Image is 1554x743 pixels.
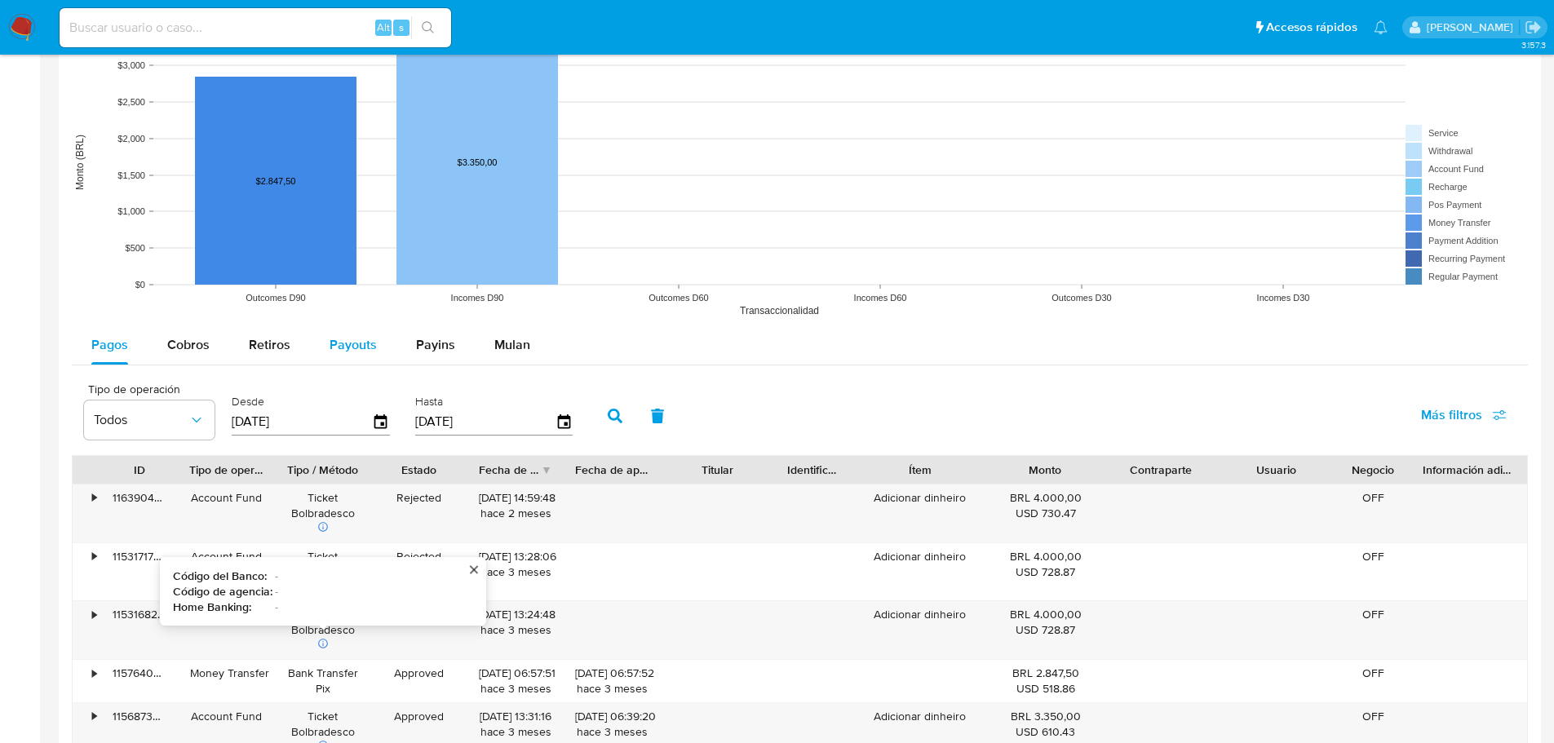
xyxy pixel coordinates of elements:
span: 3.157.3 [1521,38,1546,51]
a: Notificaciones [1374,20,1388,34]
span: Accesos rápidos [1266,19,1357,36]
span: s [399,20,404,35]
input: Buscar usuario o caso... [60,17,451,38]
button: search-icon [411,16,445,39]
span: Alt [377,20,390,35]
p: nicolas.tyrkiel@mercadolibre.com [1427,20,1519,35]
a: Salir [1525,19,1542,36]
